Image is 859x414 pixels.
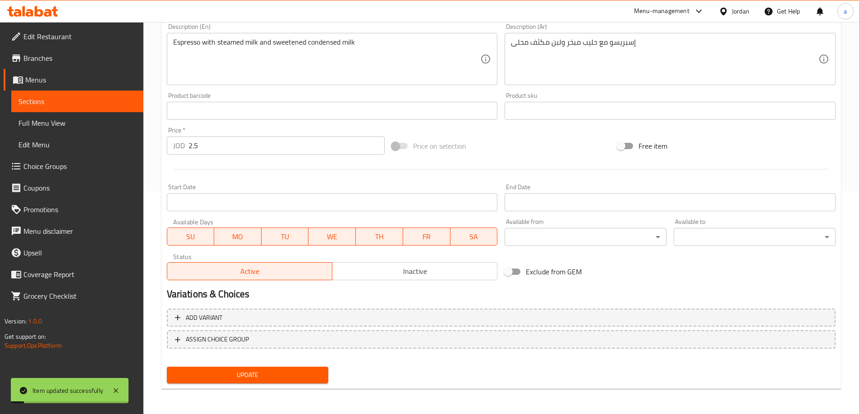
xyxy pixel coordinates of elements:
a: Coupons [4,177,143,199]
button: WE [308,227,356,246]
a: Branches [4,47,143,69]
button: FR [403,227,450,246]
span: Choice Groups [23,161,136,172]
span: Edit Restaurant [23,31,136,42]
span: FR [407,230,447,243]
span: WE [312,230,352,243]
span: TU [265,230,305,243]
a: Edit Menu [11,134,143,155]
p: JOD [173,140,185,151]
div: Jordan [732,6,749,16]
textarea: Espresso with steamed milk and sweetened condensed milk [173,38,481,81]
span: SU [171,230,211,243]
a: Sections [11,91,143,112]
span: Grocery Checklist [23,291,136,301]
span: Sections [18,96,136,107]
span: Menu disclaimer [23,226,136,237]
span: TH [359,230,400,243]
span: Full Menu View [18,118,136,128]
div: ​ [505,228,666,246]
button: TU [262,227,309,246]
span: Menus [25,74,136,85]
a: Full Menu View [11,112,143,134]
span: Exclude from GEM [526,266,582,277]
a: Choice Groups [4,155,143,177]
span: Update [174,369,322,381]
a: Menus [4,69,143,91]
a: Promotions [4,199,143,220]
input: Please enter product sku [505,102,836,120]
button: MO [214,227,262,246]
a: Menu disclaimer [4,220,143,242]
div: Item updated successfully [32,386,103,396]
span: Promotions [23,204,136,215]
button: SA [450,227,498,246]
a: Coverage Report [4,264,143,285]
a: Upsell [4,242,143,264]
span: 1.0.0 [28,315,42,327]
span: Add variant [186,312,222,323]
button: Add variant [167,309,836,327]
span: Price on selection [413,141,466,151]
span: ASSIGN CHOICE GROUP [186,334,249,345]
span: Branches [23,53,136,64]
a: Grocery Checklist [4,285,143,307]
a: Support.OpsPlatform [5,340,62,351]
textarea: إسبريسو مع حليب مبخر ولبن مكثف محلى [511,38,818,81]
span: Edit Menu [18,139,136,150]
div: Menu-management [634,6,689,17]
span: MO [218,230,258,243]
input: Please enter product barcode [167,102,498,120]
input: Please enter price [188,136,385,155]
span: a [844,6,847,16]
button: ASSIGN CHOICE GROUP [167,330,836,349]
h2: Variations & Choices [167,287,836,301]
button: Update [167,367,329,383]
span: Upsell [23,247,136,258]
button: SU [167,227,215,246]
span: Active [171,265,329,278]
span: Coupons [23,182,136,193]
div: ​ [674,228,836,246]
a: Edit Restaurant [4,26,143,47]
span: Inactive [336,265,494,278]
span: SA [454,230,494,243]
button: TH [356,227,403,246]
button: Active [167,262,332,280]
button: Inactive [332,262,497,280]
span: Get support on: [5,331,46,342]
span: Coverage Report [23,269,136,280]
span: Free item [639,141,667,151]
span: Version: [5,315,27,327]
